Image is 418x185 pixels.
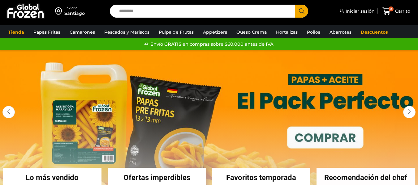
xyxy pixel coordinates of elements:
a: Iniciar sesión [338,5,375,17]
a: Tienda [5,26,27,38]
div: Santiago [64,10,85,16]
h2: Favoritos temporada [212,174,311,181]
a: Appetizers [200,26,230,38]
div: Enviar a [64,6,85,10]
h2: Ofertas imperdibles [108,174,206,181]
a: Queso Crema [233,26,270,38]
a: Pulpa de Frutas [156,26,197,38]
h2: Recomendación del chef [317,174,415,181]
a: Pescados y Mariscos [101,26,153,38]
img: address-field-icon.svg [55,6,64,16]
div: Next slide [403,106,416,118]
a: Descuentos [358,26,391,38]
a: Papas Fritas [30,26,63,38]
h2: Lo más vendido [3,174,101,181]
span: Carrito [394,8,410,14]
a: Pollos [304,26,323,38]
button: Search button [295,5,308,18]
span: 0 [389,6,394,11]
span: Iniciar sesión [344,8,375,14]
a: 0 Carrito [381,4,412,19]
a: Abarrotes [326,26,355,38]
div: Previous slide [2,106,15,118]
a: Camarones [67,26,98,38]
a: Hortalizas [273,26,301,38]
